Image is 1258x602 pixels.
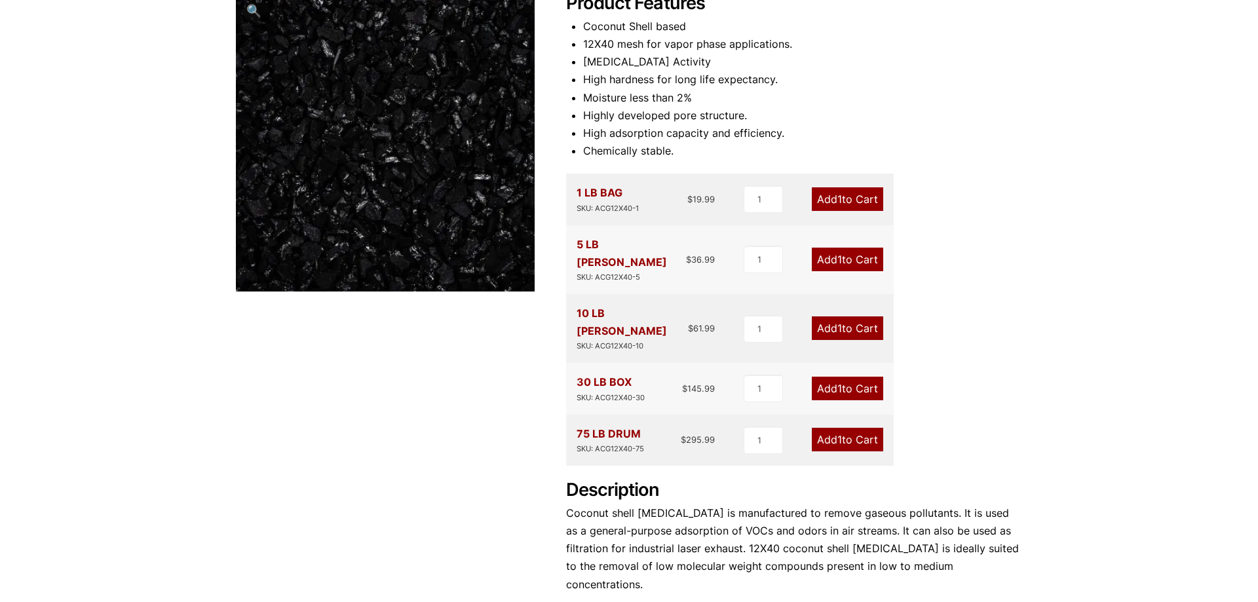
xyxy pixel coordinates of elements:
li: High adsorption capacity and efficiency. [583,124,1022,142]
div: SKU: ACG12X40-75 [577,443,644,455]
li: Moisture less than 2% [583,89,1022,107]
a: Add1to Cart [812,248,883,271]
bdi: 295.99 [681,434,715,445]
span: $ [682,383,687,394]
a: Add1to Cart [812,316,883,340]
li: Chemically stable. [583,142,1022,160]
div: SKU: ACG12X40-10 [577,340,688,352]
div: SKU: ACG12X40-5 [577,271,686,284]
p: Coconut shell [MEDICAL_DATA] is manufactured to remove gaseous pollutants. It is used as a genera... [566,504,1022,593]
bdi: 36.99 [686,254,715,265]
a: Add1to Cart [812,428,883,451]
bdi: 145.99 [682,383,715,394]
li: [MEDICAL_DATA] Activity [583,53,1022,71]
div: SKU: ACG12X40-30 [577,392,645,404]
div: 10 LB [PERSON_NAME] [577,305,688,352]
bdi: 19.99 [687,194,715,204]
span: 1 [837,253,842,266]
h2: Description [566,480,1022,501]
a: Add1to Cart [812,377,883,400]
div: 30 LB BOX [577,373,645,404]
li: Highly developed pore structure. [583,107,1022,124]
bdi: 61.99 [688,323,715,333]
span: $ [686,254,691,265]
li: Coconut Shell based [583,18,1022,35]
li: 12X40 mesh for vapor phase applications. [583,35,1022,53]
span: 1 [837,193,842,206]
div: SKU: ACG12X40-1 [577,202,639,215]
div: 75 LB DRUM [577,425,644,455]
a: Add1to Cart [812,187,883,211]
span: 🔍 [246,3,261,18]
li: High hardness for long life expectancy. [583,71,1022,88]
span: $ [688,323,693,333]
span: 1 [837,433,842,446]
span: $ [681,434,686,445]
span: $ [687,194,693,204]
div: 5 LB [PERSON_NAME] [577,236,686,284]
div: 1 LB BAG [577,184,639,214]
span: 1 [837,322,842,335]
span: 1 [837,382,842,395]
